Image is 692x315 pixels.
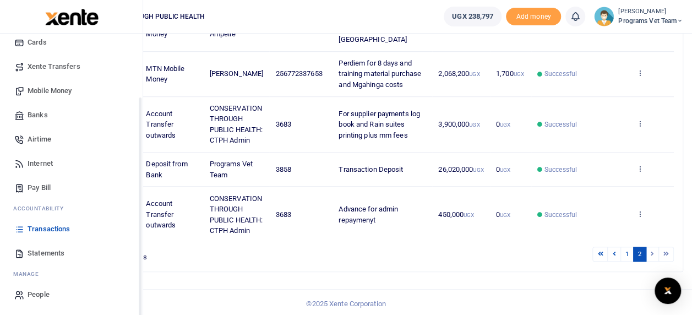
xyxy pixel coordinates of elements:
[28,289,50,300] span: People
[438,69,480,78] span: 2,068,200
[339,110,420,139] span: For supplier payments log book and Rain suites printing plus mm fees
[9,151,134,176] a: Internet
[500,167,510,173] small: UGX
[544,210,577,220] span: Successful
[9,30,134,55] a: Cards
[275,165,291,173] span: 3858
[146,64,184,84] span: MTN Mobile Money
[28,134,51,145] span: Airtime
[19,270,39,278] span: anage
[28,248,64,259] span: Statements
[506,8,561,26] li: Toup your wallet
[438,210,474,219] span: 450,000
[339,165,403,173] span: Transaction Deposit
[9,265,134,283] li: M
[9,217,134,241] a: Transactions
[594,7,614,26] img: profile-user
[444,7,502,26] a: UGX 238,797
[210,69,263,78] span: [PERSON_NAME]
[496,210,510,219] span: 0
[506,12,561,20] a: Add money
[544,120,577,129] span: Successful
[21,204,63,213] span: countability
[469,122,480,128] small: UGX
[28,110,48,121] span: Banks
[655,278,681,304] div: Open Intercom Messenger
[9,241,134,265] a: Statements
[496,120,510,128] span: 0
[146,160,187,179] span: Deposit from Bank
[9,55,134,79] a: Xente Transfers
[28,37,47,48] span: Cards
[9,176,134,200] a: Pay Bill
[275,210,291,219] span: 3683
[44,12,99,20] a: logo-small logo-large logo-large
[500,212,510,218] small: UGX
[210,194,263,235] span: CONSERVATION THROUGH PUBLIC HEALTH: CTPH Admin
[496,165,510,173] span: 0
[513,71,524,77] small: UGX
[28,182,51,193] span: Pay Bill
[438,165,483,173] span: 26,020,000
[9,103,134,127] a: Banks
[275,120,291,128] span: 3683
[28,85,72,96] span: Mobile Money
[28,61,80,72] span: Xente Transfers
[146,110,176,139] span: Account Transfer outwards
[339,59,421,89] span: Perdiem for 8 days and training material purchase and Mgahinga costs
[469,71,480,77] small: UGX
[9,79,134,103] a: Mobile Money
[464,212,474,218] small: UGX
[544,165,577,175] span: Successful
[9,127,134,151] a: Airtime
[438,120,480,128] span: 3,900,000
[618,16,683,26] span: Programs Vet Team
[45,9,99,25] img: logo-large
[9,283,134,307] a: People
[51,246,306,263] div: Showing 11 to 20 of 20 entries
[28,224,70,235] span: Transactions
[146,199,176,229] span: Account Transfer outwards
[210,104,263,145] span: CONSERVATION THROUGH PUBLIC HEALTH: CTPH Admin
[594,7,683,26] a: profile-user [PERSON_NAME] Programs Vet Team
[210,160,253,179] span: Programs Vet Team
[544,69,577,79] span: Successful
[452,11,493,22] span: UGX 238,797
[500,122,510,128] small: UGX
[339,205,398,224] span: Advance for admin repaymenyt
[633,247,646,262] a: 2
[618,7,683,17] small: [PERSON_NAME]
[439,7,506,26] li: Wallet ballance
[9,200,134,217] li: Ac
[496,69,524,78] span: 1,700
[473,167,483,173] small: UGX
[275,69,322,78] span: 256772337653
[506,8,561,26] span: Add money
[28,158,53,169] span: Internet
[620,247,634,262] a: 1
